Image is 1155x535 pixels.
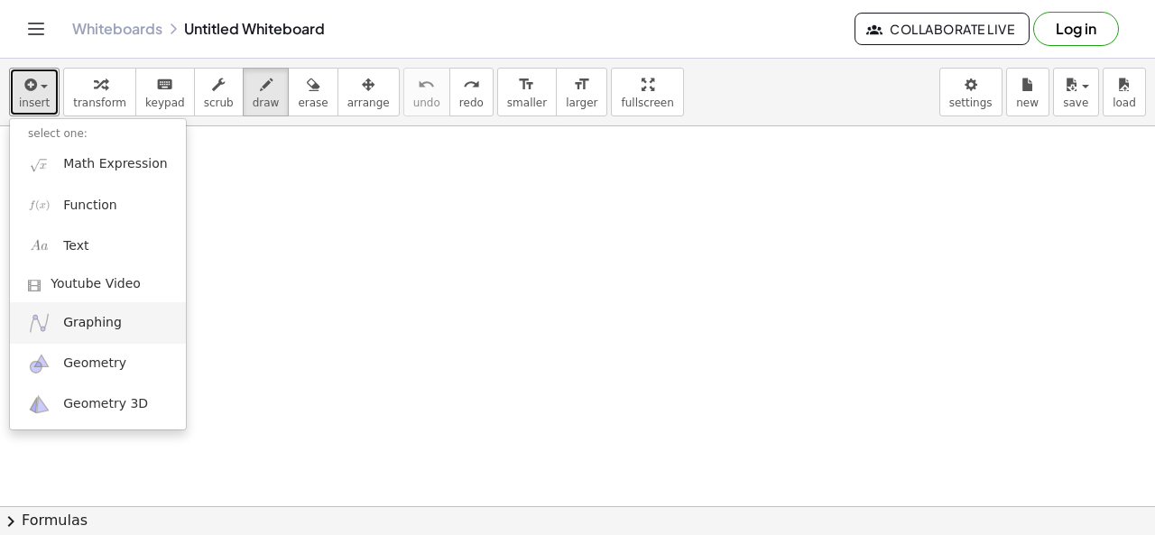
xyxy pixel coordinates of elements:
[28,194,51,217] img: f_x.png
[518,74,535,96] i: format_size
[63,68,136,116] button: transform
[10,124,186,144] li: select one:
[145,97,185,109] span: keypad
[621,97,673,109] span: fullscreen
[10,144,186,185] a: Math Expression
[63,314,122,332] span: Graphing
[28,393,51,416] img: ggb-3d.svg
[497,68,557,116] button: format_sizesmaller
[855,13,1030,45] button: Collaborate Live
[1053,68,1099,116] button: save
[28,353,51,375] img: ggb-geometry.svg
[10,384,186,425] a: Geometry 3D
[204,97,234,109] span: scrub
[22,14,51,43] button: Toggle navigation
[288,68,337,116] button: erase
[63,237,88,255] span: Text
[566,97,597,109] span: larger
[556,68,607,116] button: format_sizelarger
[194,68,244,116] button: scrub
[449,68,494,116] button: redoredo
[63,355,126,373] span: Geometry
[156,74,173,96] i: keyboard
[10,302,186,343] a: Graphing
[403,68,450,116] button: undoundo
[63,197,117,215] span: Function
[507,97,547,109] span: smaller
[63,395,148,413] span: Geometry 3D
[459,97,484,109] span: redo
[1033,12,1119,46] button: Log in
[611,68,683,116] button: fullscreen
[298,97,328,109] span: erase
[1103,68,1146,116] button: load
[28,235,51,257] img: Aa.png
[413,97,440,109] span: undo
[10,266,186,302] a: Youtube Video
[1113,97,1136,109] span: load
[1016,97,1039,109] span: new
[337,68,400,116] button: arrange
[1063,97,1088,109] span: save
[28,311,51,334] img: ggb-graphing.svg
[347,97,390,109] span: arrange
[10,185,186,226] a: Function
[463,74,480,96] i: redo
[72,20,162,38] a: Whiteboards
[135,68,195,116] button: keyboardkeypad
[51,275,141,293] span: Youtube Video
[63,155,167,173] span: Math Expression
[10,344,186,384] a: Geometry
[939,68,1003,116] button: settings
[28,153,51,176] img: sqrt_x.png
[870,21,1014,37] span: Collaborate Live
[418,74,435,96] i: undo
[949,97,993,109] span: settings
[10,226,186,266] a: Text
[19,97,50,109] span: insert
[9,68,60,116] button: insert
[253,97,280,109] span: draw
[573,74,590,96] i: format_size
[73,97,126,109] span: transform
[243,68,290,116] button: draw
[1006,68,1049,116] button: new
